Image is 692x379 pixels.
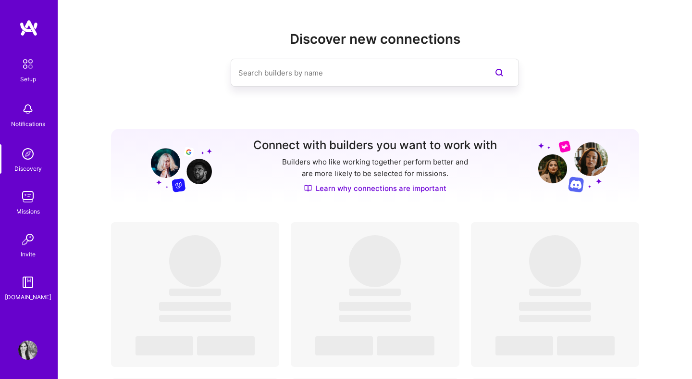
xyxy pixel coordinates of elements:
img: Invite [18,230,37,249]
span: ‌ [529,289,581,296]
img: User Avatar [18,341,37,360]
span: ‌ [529,235,581,287]
span: ‌ [136,336,193,355]
span: ‌ [169,235,221,287]
span: ‌ [519,315,591,322]
span: ‌ [197,336,255,355]
img: teamwork [18,187,37,206]
img: discovery [18,144,37,164]
i: icon SearchPurple [494,67,505,78]
span: ‌ [169,289,221,296]
div: [DOMAIN_NAME] [5,292,51,302]
span: ‌ [377,336,434,355]
img: Grow your network [538,140,608,192]
div: Setup [20,74,36,84]
span: ‌ [339,302,411,311]
span: ‌ [159,302,231,311]
img: Grow your network [142,139,212,192]
img: logo [19,19,38,37]
div: Missions [16,206,40,216]
a: User Avatar [16,341,40,360]
div: Notifications [11,119,45,129]
span: ‌ [159,315,231,322]
span: ‌ [519,302,591,311]
input: Search builders by name [238,61,473,85]
span: ‌ [315,336,373,355]
span: ‌ [349,235,401,287]
h3: Connect with builders you want to work with [253,139,497,152]
h2: Discover new connections [111,31,640,47]
img: bell [18,100,37,119]
span: ‌ [557,336,615,355]
a: Learn why connections are important [304,183,446,193]
span: ‌ [349,289,401,296]
p: Builders who like working together perform better and are more likely to be selected for missions. [280,156,470,179]
div: Discovery [14,164,42,174]
img: guide book [18,273,37,292]
img: Discover [304,184,312,192]
img: setup [18,54,38,74]
div: Invite [21,249,36,259]
span: ‌ [495,336,553,355]
span: ‌ [339,315,411,322]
